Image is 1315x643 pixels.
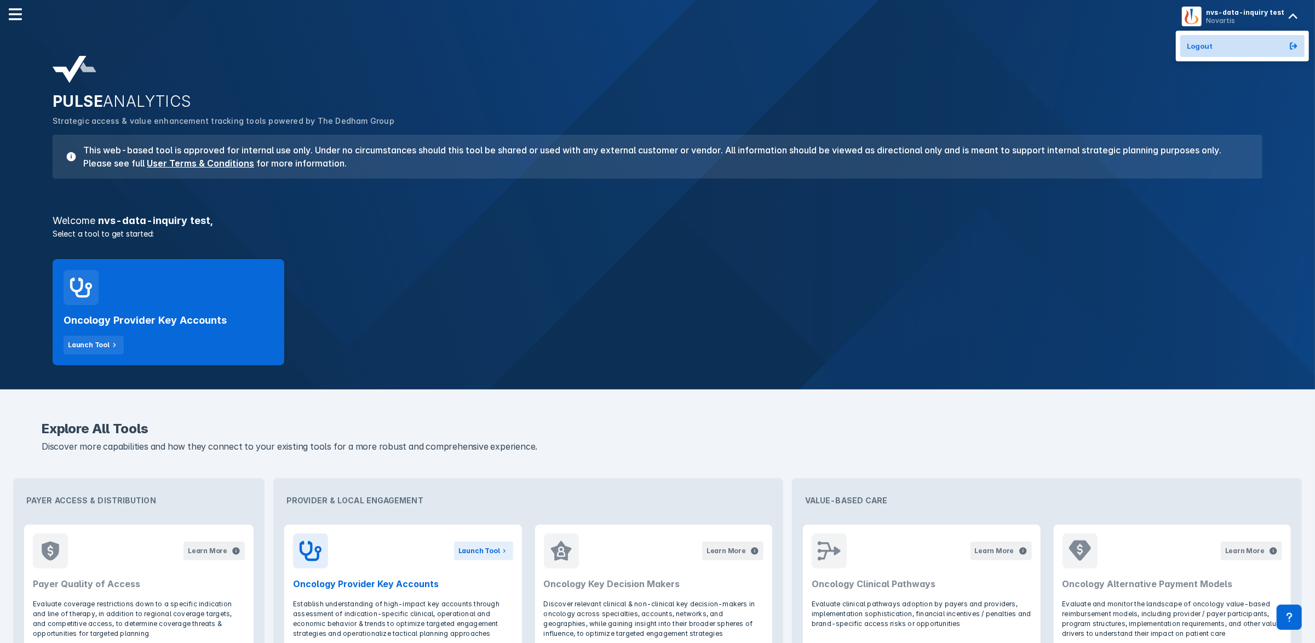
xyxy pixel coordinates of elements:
div: Payer Access & Distribution [18,483,260,518]
p: Strategic access & value enhancement tracking tools powered by The Dedham Group [53,115,1262,127]
button: Launch Tool [64,336,124,354]
div: nvs-data-inquiry test [1206,8,1284,16]
div: Provider & Local Engagement [278,483,779,518]
p: Discover relevant clinical & non-clinical key decision-makers in oncology across specialties, acc... [544,599,763,639]
img: pulse-analytics-logo [53,56,96,83]
span: Welcome [53,215,95,226]
img: menu--horizontal.svg [9,8,22,21]
button: Learn More [702,542,763,560]
button: Learn More [183,542,245,560]
a: User Terms & Conditions [147,158,254,169]
h2: Oncology Provider Key Accounts [64,314,227,327]
button: Logout [1180,35,1305,57]
h2: Payer Quality of Access [33,577,245,590]
h3: nvs-data-inquiry test , [46,216,1269,226]
h2: Explore All Tools [42,422,1273,435]
div: Launch Tool [68,340,110,350]
a: Oncology Provider Key AccountsLaunch Tool [53,259,284,365]
button: Learn More [971,542,1032,560]
p: Evaluate coverage restrictions down to a specific indication and line of therapy, in addition to ... [33,599,245,639]
div: Learn More [188,546,227,556]
p: Evaluate clinical pathways adoption by payers and providers, implementation sophistication, finan... [812,599,1031,629]
div: Learn More [975,546,1014,556]
h2: PULSE [53,92,1262,111]
div: Contact Support [1277,605,1302,630]
p: Establish understanding of high-impact key accounts through assessment of indication-specific cli... [293,599,513,639]
p: Select a tool to get started: [46,228,1269,239]
p: Discover more capabilities and how they connect to your existing tools for a more robust and comp... [42,440,1273,454]
h2: Oncology Alternative Payment Models [1063,577,1282,590]
button: Learn More [1221,542,1282,560]
img: menu button [1184,9,1199,24]
h2: Oncology Key Decision Makers [544,577,763,590]
div: Learn More [1225,546,1265,556]
h3: This web-based tool is approved for internal use only. Under no circumstances should this tool be... [77,143,1249,170]
button: Launch Tool [454,542,513,560]
div: Novartis [1206,16,1284,25]
div: Launch Tool [458,546,500,556]
h2: Oncology Provider Key Accounts [293,577,513,590]
span: ANALYTICS [103,92,192,111]
p: Evaluate and monitor the landscape of oncology value-based reimbursement models, including provid... [1063,599,1282,639]
div: Value-Based Care [796,483,1297,518]
div: Learn More [707,546,746,556]
span: Logout [1187,42,1213,50]
h2: Oncology Clinical Pathways [812,577,1031,590]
